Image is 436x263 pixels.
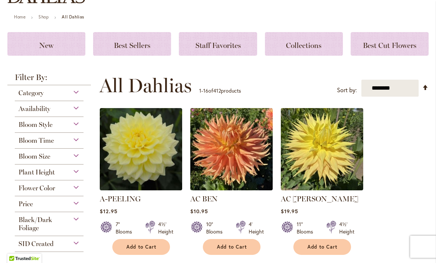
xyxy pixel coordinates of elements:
[62,14,84,20] strong: All Dahlias
[281,185,363,192] a: AC Jeri
[7,73,91,85] strong: Filter By:
[18,240,54,248] span: SID Created
[286,41,321,50] span: Collections
[18,89,44,97] span: Category
[203,239,260,255] button: Add to Cart
[217,244,247,250] span: Add to Cart
[281,208,298,215] span: $19.95
[39,41,54,50] span: New
[18,200,33,208] span: Price
[199,87,201,94] span: 1
[114,41,150,50] span: Best Sellers
[100,185,182,192] a: A-Peeling
[307,244,338,250] span: Add to Cart
[213,87,221,94] span: 412
[297,221,317,235] div: 11" Blooms
[339,221,354,235] div: 4½' Height
[206,221,227,235] div: 10" Blooms
[18,121,52,129] span: Bloom Style
[363,41,416,50] span: Best Cut Flowers
[190,194,218,203] a: AC BEN
[158,221,173,235] div: 4½' Height
[199,85,241,97] p: - of products
[190,108,273,190] img: AC BEN
[249,221,264,235] div: 4' Height
[18,184,55,192] span: Flower Color
[281,194,358,203] a: AC [PERSON_NAME]
[99,75,192,97] span: All Dahlias
[14,14,25,20] a: Home
[18,136,54,145] span: Bloom Time
[265,32,343,56] a: Collections
[116,221,136,235] div: 7" Blooms
[203,87,208,94] span: 16
[190,208,208,215] span: $10.95
[18,216,52,232] span: Black/Dark Foliage
[281,108,363,190] img: AC Jeri
[100,208,117,215] span: $12.95
[190,185,273,192] a: AC BEN
[6,237,26,257] iframe: Launch Accessibility Center
[293,239,351,255] button: Add to Cart
[38,14,49,20] a: Shop
[337,83,357,97] label: Sort by:
[7,32,85,56] a: New
[351,32,429,56] a: Best Cut Flowers
[179,32,257,56] a: Staff Favorites
[18,105,50,113] span: Availability
[100,194,141,203] a: A-PEELING
[18,168,55,176] span: Plant Height
[100,108,182,190] img: A-Peeling
[18,152,50,160] span: Bloom Size
[126,244,157,250] span: Add to Cart
[93,32,171,56] a: Best Sellers
[195,41,241,50] span: Staff Favorites
[112,239,170,255] button: Add to Cart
